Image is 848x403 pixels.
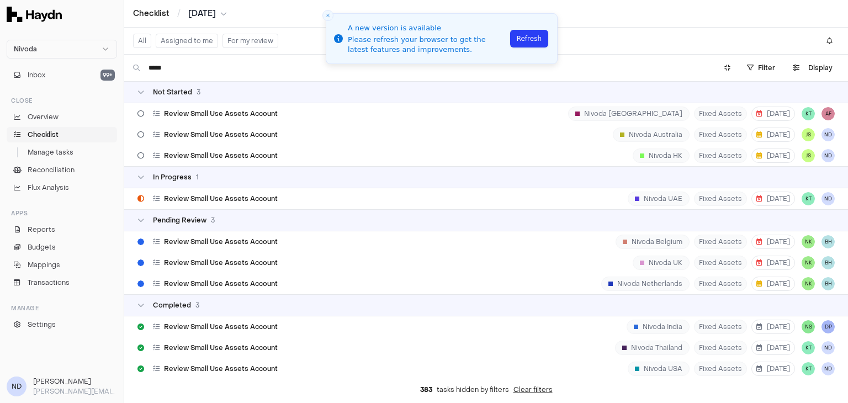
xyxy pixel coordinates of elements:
a: Overview [7,109,117,125]
span: In Progress [153,173,192,182]
div: Nivoda UK [633,256,690,270]
button: AF [821,107,835,120]
a: Manage tasks [7,145,117,160]
span: [DATE] [756,343,790,352]
a: Reports [7,222,117,237]
button: [DATE] [751,149,795,163]
span: Review Small Use Assets Account [164,279,278,288]
span: Review Small Use Assets Account [164,151,278,160]
button: BH [821,256,835,269]
button: KT [802,107,815,120]
span: Settings [28,320,56,330]
span: Inbox [28,70,45,80]
span: Flux Analysis [28,183,69,193]
a: Flux Analysis [7,180,117,195]
button: ND [821,362,835,375]
span: [DATE] [756,109,790,118]
div: Apps [7,204,117,222]
span: Fixed Assets [694,362,747,376]
button: BH [821,277,835,290]
a: Checklist [133,8,169,19]
h3: [PERSON_NAME] [33,377,117,386]
a: Reconciliation [7,162,117,178]
button: Inbox99+ [7,67,117,83]
span: [DATE] [756,194,790,203]
div: Manage [7,299,117,317]
button: Filter [740,59,782,77]
img: Haydn Logo [7,7,62,22]
span: / [175,8,183,19]
span: Overview [28,112,59,122]
button: ND [821,128,835,141]
button: KT [802,341,815,354]
button: ND [821,149,835,162]
button: [DATE] [751,192,795,206]
span: Fixed Assets [694,192,747,206]
button: All [133,34,151,48]
button: Nivoda [7,40,117,59]
span: Budgets [28,242,56,252]
span: Fixed Assets [694,277,747,291]
p: [PERSON_NAME][EMAIL_ADDRESS][DOMAIN_NAME] [33,386,117,396]
span: Reports [28,225,55,235]
span: Pending Review [153,216,206,225]
button: Refresh [510,30,548,47]
button: DP [821,320,835,333]
span: KT [802,362,815,375]
span: Fixed Assets [694,256,747,270]
button: JS [802,128,815,141]
span: 1 [196,173,199,182]
span: Review Small Use Assets Account [164,130,278,139]
a: Mappings [7,257,117,273]
div: Nivoda India [627,320,690,334]
a: Transactions [7,275,117,290]
span: Checklist [28,130,59,140]
span: KT [802,192,815,205]
button: JS [802,149,815,162]
span: NK [802,277,815,290]
button: NK [802,256,815,269]
button: NS [802,320,815,333]
button: [DATE] [751,235,795,249]
span: Not Started [153,88,192,97]
div: Nivoda USA [628,362,690,376]
button: [DATE] [188,8,227,19]
span: Review Small Use Assets Account [164,364,278,373]
button: For my review [222,34,278,48]
span: Filter [758,63,775,72]
button: BH [821,235,835,248]
button: NK [802,235,815,248]
button: ND [821,192,835,205]
div: Nivoda Netherlands [601,277,690,291]
span: Transactions [28,278,70,288]
span: 3 [211,216,215,225]
span: Review Small Use Assets Account [164,194,278,203]
span: Manage tasks [28,147,73,157]
span: [DATE] [756,151,790,160]
button: [DATE] [751,107,795,121]
span: 383 [420,385,432,394]
div: tasks hidden by filters [124,377,848,403]
button: Assigned to me [156,34,218,48]
button: [DATE] [751,362,795,376]
button: Close toast [322,10,333,21]
button: [DATE] [751,128,795,142]
span: Fixed Assets [694,149,747,163]
button: [DATE] [751,341,795,355]
span: Review Small Use Assets Account [164,343,278,352]
span: ND [7,377,26,396]
div: Close [7,92,117,109]
nav: breadcrumb [133,8,227,19]
div: Nivoda HK [633,149,690,163]
span: [DATE] [188,8,216,19]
